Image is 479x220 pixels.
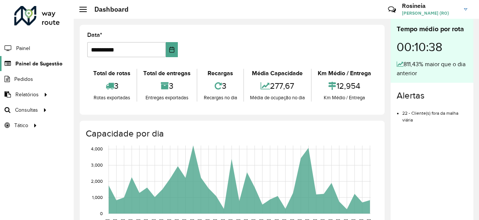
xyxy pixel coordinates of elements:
div: Km Médio / Entrega [314,69,375,78]
div: 00:10:38 [397,34,467,60]
h4: Capacidade por dia [86,128,377,139]
div: 3 [199,78,241,94]
h4: Alertas [397,90,467,101]
label: Data [87,30,102,39]
span: Tático [14,121,28,129]
div: Recargas no dia [199,94,241,102]
span: Painel de Sugestão [15,60,62,68]
text: 1,000 [92,195,103,200]
div: Total de rotas [89,69,135,78]
h2: Dashboard [87,5,129,14]
text: 4,000 [91,147,103,152]
span: Pedidos [14,75,33,83]
div: 277,67 [246,78,309,94]
span: Consultas [15,106,38,114]
h3: Rosineia [402,2,458,9]
div: Recargas [199,69,241,78]
div: 12,954 [314,78,375,94]
text: 0 [100,211,103,216]
button: Choose Date [166,42,178,57]
div: Total de entregas [139,69,195,78]
span: Painel [16,44,30,52]
div: Rotas exportadas [89,94,135,102]
div: Tempo médio por rota [397,24,467,34]
div: Média de ocupação no dia [246,94,309,102]
div: Entregas exportadas [139,94,195,102]
div: 3 [89,78,135,94]
text: 2,000 [91,179,103,184]
a: Contato Rápido [384,2,400,18]
text: 3,000 [91,163,103,168]
span: [PERSON_NAME] (RO) [402,10,458,17]
li: 22 - Cliente(s) fora da malha viária [402,104,467,123]
span: Relatórios [15,91,39,99]
div: Km Médio / Entrega [314,94,375,102]
div: 811,43% maior que o dia anterior [397,60,467,78]
div: 3 [139,78,195,94]
div: Média Capacidade [246,69,309,78]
